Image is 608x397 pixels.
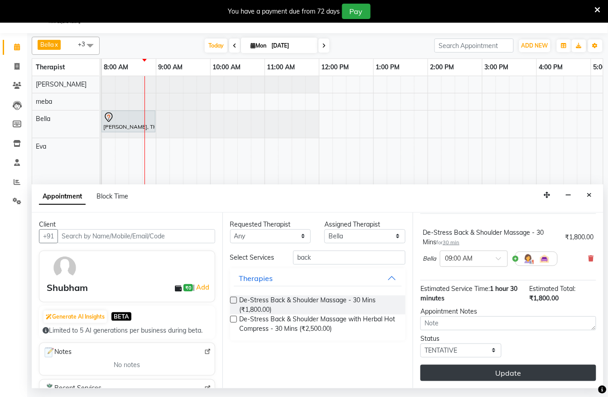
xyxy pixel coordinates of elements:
[483,61,511,74] a: 3:00 PM
[39,229,58,243] button: +91
[539,253,550,264] img: Interior.png
[248,42,269,49] span: Mon
[58,229,215,243] input: Search by Name/Mobile/Email/Code
[523,253,534,264] img: Hairdresser.png
[102,112,154,131] div: [PERSON_NAME], TK01, 08:00 AM-09:00 AM, Javanese Pampering - 60 Mins
[43,347,72,358] span: Notes
[54,41,58,48] a: x
[193,282,211,293] span: |
[43,326,212,335] div: Limited to 5 AI generations per business during beta.
[223,253,286,262] div: Select Services
[195,282,211,293] a: Add
[36,97,52,106] span: meba
[36,115,50,123] span: Bella
[239,273,273,284] div: Therapies
[240,315,399,334] span: De-Stress Back & Shoulder Massage with Herbal Hot Compress - 30 Mins (₹2,500.00)
[420,285,490,293] span: Estimated Service Time:
[565,232,594,242] div: ₹1,800.00
[420,365,596,381] button: Update
[43,310,107,323] button: Generate AI Insights
[342,4,371,19] button: Pay
[529,294,559,302] span: ₹1,800.00
[583,188,596,202] button: Close
[183,284,193,291] span: ₹0
[428,61,457,74] a: 2:00 PM
[230,220,311,229] div: Requested Therapist
[423,254,436,263] span: Bella
[156,61,185,74] a: 9:00 AM
[36,80,87,88] span: [PERSON_NAME]
[228,7,340,16] div: You have a payment due from 72 days
[43,383,101,394] span: Recent Services
[102,61,131,74] a: 8:00 AM
[36,142,46,150] span: Eva
[519,39,550,52] button: ADD NEW
[521,42,548,49] span: ADD NEW
[39,189,86,205] span: Appointment
[47,281,88,295] div: Shubham
[293,251,405,265] input: Search by service name
[265,61,298,74] a: 11:00 AM
[434,39,514,53] input: Search Appointment
[205,39,227,53] span: Today
[39,220,215,229] div: Client
[114,360,140,370] span: No notes
[40,41,54,48] span: Bella
[319,61,352,74] a: 12:00 PM
[420,334,502,344] div: Status
[36,63,65,71] span: Therapist
[97,192,128,200] span: Block Time
[420,285,517,302] span: 1 hour 30 minutes
[78,40,92,48] span: +3
[52,255,78,281] img: avatar
[269,39,314,53] input: 2025-09-01
[443,239,459,246] span: 30 min
[436,239,459,246] small: for
[374,61,402,74] a: 1:00 PM
[240,295,399,315] span: De-Stress Back & Shoulder Massage - 30 Mins (₹1,800.00)
[324,220,405,229] div: Assigned Therapist
[529,285,575,293] span: Estimated Total:
[234,270,402,286] button: Therapies
[420,307,596,316] div: Appointment Notes
[111,312,131,321] span: BETA
[423,228,562,247] div: De-Stress Back & Shoulder Massage - 30 Mins
[211,61,243,74] a: 10:00 AM
[537,61,565,74] a: 4:00 PM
